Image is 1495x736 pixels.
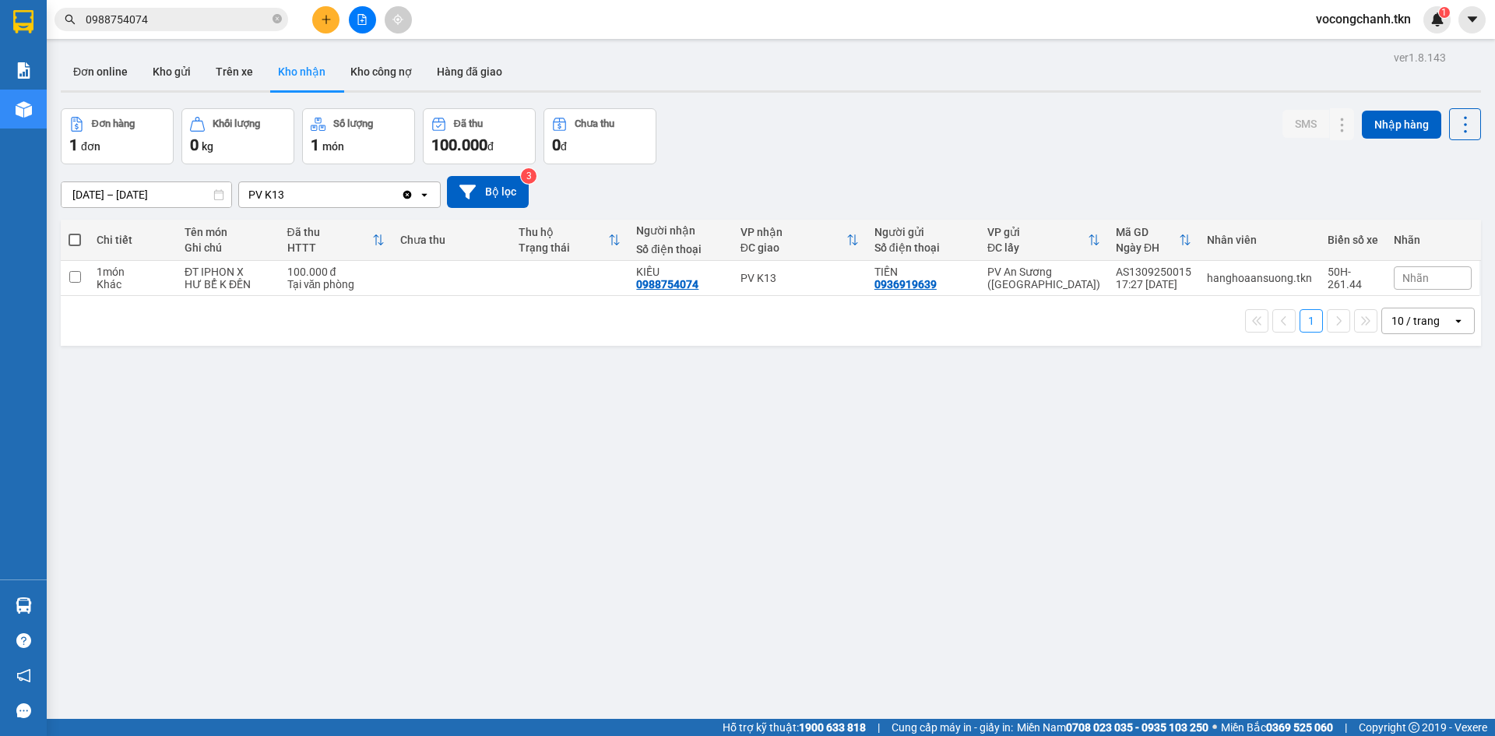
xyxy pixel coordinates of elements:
span: search [65,14,76,25]
span: 1 [69,136,78,154]
button: 1 [1300,309,1323,333]
div: Đã thu [287,226,372,238]
input: Selected PV K13. [286,187,287,202]
div: hanghoaansuong.tkn [1207,272,1312,284]
button: Đã thu100.000đ [423,108,536,164]
button: Khối lượng0kg [181,108,294,164]
th: Toggle SortBy [733,220,867,261]
svg: open [418,188,431,201]
div: Chưa thu [575,118,614,129]
div: Mã GD [1116,226,1179,238]
div: Ngày ĐH [1116,241,1179,254]
span: question-circle [16,633,31,648]
input: Select a date range. [62,182,231,207]
div: Người nhận [636,224,724,237]
img: warehouse-icon [16,597,32,614]
span: close-circle [273,14,282,23]
div: 100.000 đ [287,266,385,278]
button: SMS [1282,110,1329,138]
strong: 1900 633 818 [799,721,866,734]
th: Toggle SortBy [1108,220,1199,261]
div: AS1309250015 [1116,266,1191,278]
span: copyright [1409,722,1419,733]
div: HTTT [287,241,372,254]
span: | [878,719,880,736]
span: đ [561,140,567,153]
span: file-add [357,14,368,25]
span: 0 [190,136,199,154]
span: Cung cấp máy in - giấy in: [892,719,1013,736]
button: Bộ lọc [447,176,529,208]
th: Toggle SortBy [980,220,1108,261]
span: Miền Nam [1017,719,1208,736]
img: solution-icon [16,62,32,79]
button: plus [312,6,339,33]
div: KIỀU [636,266,724,278]
div: Đã thu [454,118,483,129]
div: PV K13 [248,187,284,202]
div: VP nhận [740,226,846,238]
div: ĐC giao [740,241,846,254]
div: HƯ BỂ K ĐỀN [185,278,272,291]
div: Nhãn [1394,234,1472,246]
span: plus [321,14,332,25]
span: Miền Bắc [1221,719,1333,736]
svg: Clear value [401,188,413,201]
img: icon-new-feature [1430,12,1444,26]
div: Khối lượng [213,118,260,129]
span: 1 [1441,7,1447,18]
div: Số điện thoại [636,243,724,255]
span: món [322,140,344,153]
button: Hàng đã giao [424,53,515,90]
span: đ [487,140,494,153]
div: Ghi chú [185,241,272,254]
span: đơn [81,140,100,153]
span: close-circle [273,12,282,27]
span: message [16,703,31,718]
span: 1 [311,136,319,154]
div: Thu hộ [519,226,609,238]
button: Kho gửi [140,53,203,90]
div: Đơn hàng [92,118,135,129]
div: PV An Sương ([GEOGRAPHIC_DATA]) [987,266,1100,291]
div: 0936919639 [874,278,937,291]
input: Tìm tên, số ĐT hoặc mã đơn [86,11,269,28]
sup: 3 [521,168,536,184]
div: 0988754074 [636,278,698,291]
span: vocongchanh.tkn [1303,9,1423,29]
th: Toggle SortBy [511,220,629,261]
button: file-add [349,6,376,33]
div: Chưa thu [400,234,503,246]
div: Tại văn phòng [287,278,385,291]
div: 17:27 [DATE] [1116,278,1191,291]
svg: open [1452,315,1465,327]
div: Khác [97,278,169,291]
button: Nhập hàng [1362,111,1441,139]
th: Toggle SortBy [280,220,392,261]
div: Số lượng [333,118,373,129]
span: aim [392,14,403,25]
div: 1 món [97,266,169,278]
button: aim [385,6,412,33]
button: Đơn hàng1đơn [61,108,174,164]
div: PV K13 [740,272,859,284]
div: 50H-261.44 [1328,266,1378,291]
span: Nhãn [1402,272,1429,284]
div: ver 1.8.143 [1394,49,1446,66]
div: Chi tiết [97,234,169,246]
div: ĐC lấy [987,241,1088,254]
span: | [1345,719,1347,736]
div: TIẾN [874,266,972,278]
sup: 1 [1439,7,1450,18]
div: Số điện thoại [874,241,972,254]
span: ⚪️ [1212,724,1217,731]
span: Hỗ trợ kỹ thuật: [723,719,866,736]
button: Chưa thu0đ [543,108,656,164]
div: Biển số xe [1328,234,1378,246]
strong: 0708 023 035 - 0935 103 250 [1066,721,1208,734]
button: caret-down [1458,6,1486,33]
button: Trên xe [203,53,266,90]
img: warehouse-icon [16,101,32,118]
div: Nhân viên [1207,234,1312,246]
div: 10 / trang [1391,313,1440,329]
